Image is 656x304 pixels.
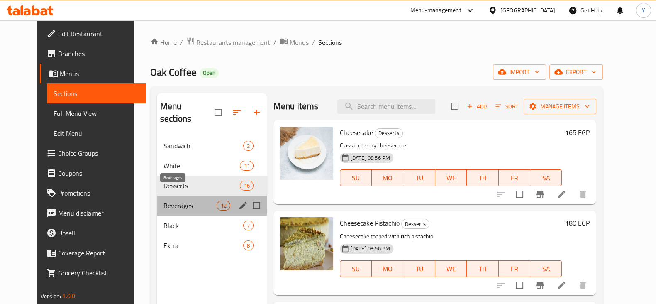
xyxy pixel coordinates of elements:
[340,140,562,151] p: Classic creamy cheesecake
[240,161,253,171] div: items
[40,64,146,83] a: Menus
[273,37,276,47] li: /
[150,37,177,47] a: Home
[556,189,566,199] a: Edit menu item
[340,126,373,139] span: Cheesecake
[40,243,146,263] a: Coverage Report
[410,5,461,15] div: Menu-management
[375,128,402,138] span: Desserts
[439,263,463,275] span: WE
[499,260,530,277] button: FR
[217,201,230,211] div: items
[58,29,139,39] span: Edit Restaurant
[157,216,267,235] div: Black7
[340,169,372,186] button: SU
[347,245,393,253] span: [DATE] 09:56 PM
[493,100,520,113] button: Sort
[163,141,243,151] span: Sandwich
[372,169,403,186] button: MO
[337,99,435,114] input: search
[273,100,319,113] h2: Menu items
[530,260,562,277] button: SA
[470,172,495,184] span: TH
[565,217,590,229] h6: 180 EGP
[502,172,527,184] span: FR
[240,182,253,190] span: 16
[47,103,146,123] a: Full Menu View
[58,188,139,198] span: Promotions
[530,275,550,295] button: Branch-specific-item
[227,103,247,123] span: Sort sections
[573,184,593,204] button: delete
[41,291,61,302] span: Version:
[280,127,333,180] img: Cheesecake
[60,69,139,78] span: Menus
[466,102,488,111] span: Add
[40,203,146,223] a: Menu disclaimer
[240,162,253,170] span: 11
[312,37,315,47] li: /
[243,221,254,230] div: items
[62,291,75,302] span: 1.0.0
[347,154,393,162] span: [DATE] 09:56 PM
[549,64,603,80] button: export
[243,240,254,250] div: items
[196,37,270,47] span: Restaurants management
[511,277,528,294] span: Select to update
[163,221,243,230] span: Black
[163,201,217,211] span: Beverages
[573,275,593,295] button: delete
[403,169,435,186] button: TU
[534,172,558,184] span: SA
[200,68,219,78] div: Open
[499,169,530,186] button: FR
[340,231,562,242] p: Cheesecake topped with rich pistachio
[502,263,527,275] span: FR
[150,37,603,48] nav: breadcrumb
[58,268,139,278] span: Grocery Checklist
[163,240,243,250] span: Extra
[210,104,227,121] span: Select all sections
[40,24,146,44] a: Edit Restaurant
[490,100,524,113] span: Sort items
[244,242,253,250] span: 8
[290,37,309,47] span: Menus
[243,141,254,151] div: items
[157,176,267,196] div: Desserts16
[180,37,183,47] li: /
[157,235,267,255] div: Extra8
[40,44,146,64] a: Branches
[500,67,539,77] span: import
[150,63,196,81] span: Oak Coffee
[40,263,146,283] a: Grocery Checklist
[47,123,146,143] a: Edit Menu
[54,88,139,98] span: Sections
[237,199,249,212] button: edit
[493,64,546,80] button: import
[402,219,429,229] span: Desserts
[58,168,139,178] span: Coupons
[435,169,467,186] button: WE
[344,263,368,275] span: SU
[403,260,435,277] button: TU
[157,156,267,176] div: White11
[530,169,562,186] button: SA
[58,228,139,238] span: Upsell
[280,217,333,270] img: Cheesecake Pistachio
[372,260,403,277] button: MO
[54,108,139,118] span: Full Menu View
[47,83,146,103] a: Sections
[40,143,146,163] a: Choice Groups
[344,172,368,184] span: SU
[439,172,463,184] span: WE
[247,103,267,123] button: Add section
[244,142,253,150] span: 2
[495,102,518,111] span: Sort
[244,222,253,230] span: 7
[157,136,267,156] div: Sandwich2
[54,128,139,138] span: Edit Menu
[642,6,645,15] span: Y
[407,263,432,275] span: TU
[565,127,590,138] h6: 165 EGP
